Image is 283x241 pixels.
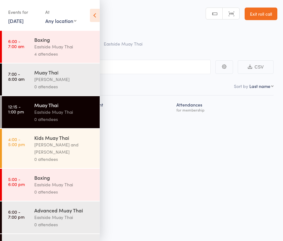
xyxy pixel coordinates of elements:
label: Sort by [234,83,248,89]
div: 0 attendees [34,221,94,228]
div: Eastside Muay Thai [34,181,94,188]
time: 6:00 - 7:00 am [8,39,24,49]
div: Kids Muay Thai [34,134,94,141]
div: Muay Thai [34,101,94,108]
div: Eastside Muay Thai [34,108,94,116]
a: [DATE] [8,17,24,24]
span: Eastside Muay Thai [104,41,142,47]
div: 0 attendees [34,83,94,90]
div: At [45,7,76,17]
a: 6:00 -7:00 amBoxingEastside Muay Thai4 attendees [2,31,100,63]
input: Search by name [9,60,211,74]
a: 12:15 -1:00 pmMuay ThaiEastside Muay Thai0 attendees [2,96,100,128]
a: 6:00 -7:00 pmAdvanced Muay ThaiEastside Muay Thai0 attendees [2,201,100,233]
div: Eastside Muay Thai [34,43,94,50]
time: 7:00 - 8:00 am [8,71,25,81]
div: [PERSON_NAME] [34,76,94,83]
div: Advanced Muay Thai [34,207,94,214]
div: [PERSON_NAME] and [PERSON_NAME] [34,141,94,156]
time: 12:15 - 1:00 pm [8,104,24,114]
a: 7:00 -8:00 amMuay Thai[PERSON_NAME]0 attendees [2,63,100,96]
div: 4 attendees [34,50,94,58]
div: 0 attendees [34,116,94,123]
div: Any location [45,17,76,24]
div: 0 attendees [34,188,94,195]
time: 5:00 - 6:00 pm [8,177,25,187]
div: Eastside Muay Thai [34,214,94,221]
a: Exit roll call [245,8,277,20]
div: Last name [249,83,270,89]
div: for membership [176,108,271,112]
div: Muay Thai [34,69,94,76]
time: 4:00 - 5:00 pm [8,137,25,147]
div: 0 attendees [34,156,94,163]
div: Boxing [34,174,94,181]
a: 5:00 -6:00 pmBoxingEastside Muay Thai0 attendees [2,169,100,201]
button: CSV [238,60,274,74]
a: 4:00 -5:00 pmKids Muay Thai[PERSON_NAME] and [PERSON_NAME]0 attendees [2,129,100,168]
div: Events for [8,7,39,17]
time: 6:00 - 7:00 pm [8,209,25,219]
div: Atten­dances [174,98,274,115]
div: Next Payment [72,98,174,115]
div: Boxing [34,36,94,43]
